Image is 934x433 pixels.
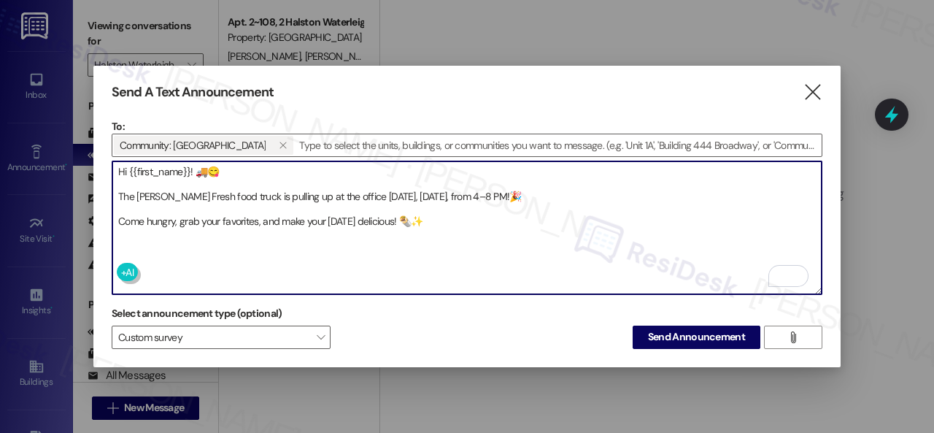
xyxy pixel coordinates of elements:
[787,332,798,343] i: 
[112,119,822,134] p: To:
[271,136,293,155] button: Community: Halston Park Central
[112,302,282,325] label: Select announcement type (optional)
[112,161,822,294] textarea: To enrich screen reader interactions, please activate Accessibility in Grammarly extension settings
[803,85,822,100] i: 
[112,161,822,295] div: To enrich screen reader interactions, please activate Accessibility in Grammarly extension settings
[279,139,287,151] i: 
[633,326,760,349] button: Send Announcement
[112,84,274,101] h3: Send A Text Announcement
[295,134,822,156] input: Type to select the units, buildings, or communities you want to message. (e.g. 'Unit 1A', 'Buildi...
[648,329,745,345] span: Send Announcement
[120,136,266,155] span: Community: Halston Park Central
[112,326,331,349] span: Custom survey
